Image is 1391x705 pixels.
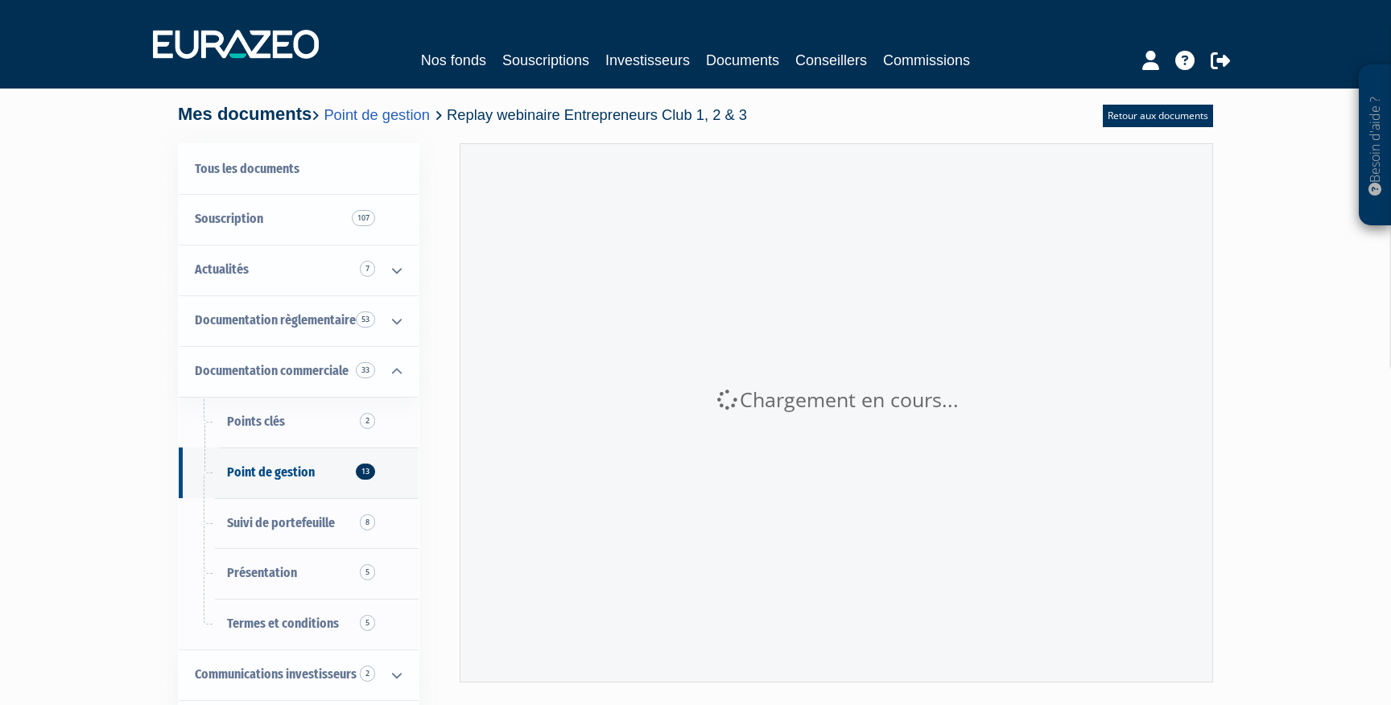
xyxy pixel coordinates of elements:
span: 5 [360,564,375,580]
a: Retour aux documents [1103,105,1213,127]
a: Souscriptions [502,49,589,72]
span: Présentation [227,565,297,580]
a: Point de gestion [324,106,429,123]
a: Nos fonds [421,49,486,72]
span: 33 [356,362,375,378]
a: Investisseurs [605,49,690,72]
img: 1732889491-logotype_eurazeo_blanc_rvb.png [153,30,319,59]
span: 107 [352,210,375,226]
a: Documents [706,49,779,72]
a: Termes et conditions5 [179,599,419,649]
span: 8 [360,514,375,530]
a: Présentation5 [179,548,419,599]
a: Point de gestion13 [179,447,419,498]
div: Chargement en cours... [460,385,1212,414]
span: Documentation commerciale [195,363,349,378]
a: Communications investisseurs 2 [179,649,419,700]
span: Actualités [195,262,249,277]
a: Suivi de portefeuille8 [179,498,419,549]
span: 7 [360,261,375,277]
a: Commissions [883,49,970,72]
a: Tous les documents [179,144,419,195]
span: Point de gestion [227,464,315,480]
span: 5 [360,615,375,631]
span: Suivi de portefeuille [227,515,335,530]
p: Besoin d'aide ? [1366,73,1385,218]
a: Actualités 7 [179,245,419,295]
span: Points clés [227,414,285,429]
span: Replay webinaire Entrepreneurs Club 1, 2 & 3 [447,106,747,123]
span: 13 [356,464,375,480]
span: Termes et conditions [227,616,339,631]
span: 2 [360,666,375,682]
span: Documentation règlementaire [195,312,356,328]
a: Souscription107 [179,194,419,245]
a: Points clés2 [179,397,419,447]
a: Documentation commerciale 33 [179,346,419,397]
a: Conseillers [795,49,867,72]
span: 53 [356,311,375,328]
span: Souscription [195,211,263,226]
h4: Mes documents [178,105,747,124]
span: Communications investisseurs [195,666,357,682]
span: 2 [360,413,375,429]
a: Documentation règlementaire 53 [179,295,419,346]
